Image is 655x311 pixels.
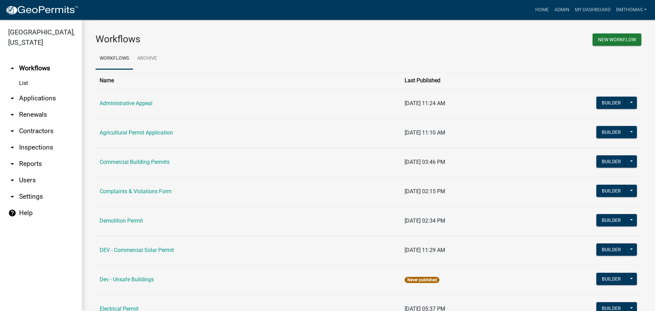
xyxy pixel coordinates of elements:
a: DEV - Commercial Solar Permit [100,247,174,253]
span: [DATE] 11:24 AM [405,100,445,107]
a: bmthomas [613,3,650,16]
a: Complaints & Violations Form [100,188,172,195]
button: Builder [596,243,626,256]
a: Demolition Permit [100,217,143,224]
button: Builder [596,155,626,168]
a: Admin [552,3,572,16]
i: arrow_drop_down [8,111,16,119]
h3: Workflows [96,33,363,45]
th: Name [96,72,401,89]
th: Last Published [401,72,520,89]
i: arrow_drop_down [8,94,16,102]
button: Builder [596,273,626,285]
button: Builder [596,185,626,197]
a: Commercial Building Permits [100,159,170,165]
i: arrow_drop_down [8,193,16,201]
i: arrow_drop_down [8,143,16,152]
i: arrow_drop_up [8,64,16,72]
a: Home [533,3,552,16]
button: New Workflow [593,33,641,46]
span: [DATE] 03:46 PM [405,159,445,165]
button: Builder [596,214,626,226]
button: Builder [596,97,626,109]
a: Administrative Appeal [100,100,152,107]
a: Agricultural Permit Application [100,129,173,136]
i: arrow_drop_down [8,176,16,184]
span: [DATE] 02:15 PM [405,188,445,195]
span: [DATE] 02:34 PM [405,217,445,224]
a: Workflows [96,48,133,70]
a: Archive [133,48,161,70]
i: arrow_drop_down [8,127,16,135]
span: Never published [405,277,439,283]
a: My Dashboard [572,3,613,16]
span: [DATE] 11:10 AM [405,129,445,136]
i: arrow_drop_down [8,160,16,168]
i: help [8,209,16,217]
span: [DATE] 11:29 AM [405,247,445,253]
a: Dev - Unsafe Buildings [100,276,154,283]
button: Builder [596,126,626,138]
